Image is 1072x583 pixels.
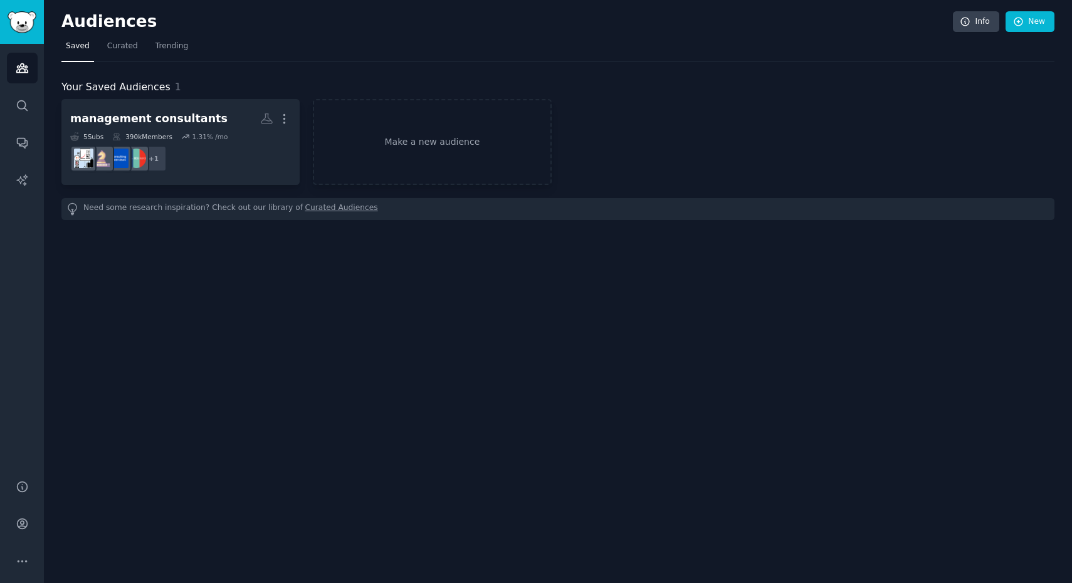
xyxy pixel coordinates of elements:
a: Info [953,11,999,33]
a: Curated [103,36,142,62]
div: 390k Members [112,132,172,141]
span: Your Saved Audiences [61,80,171,95]
img: managementconsulting [92,149,111,168]
span: 1 [175,81,181,93]
a: Trending [151,36,192,62]
span: Saved [66,41,90,52]
img: Non_MBB_Consulting [109,149,129,168]
span: Curated [107,41,138,52]
a: Curated Audiences [305,202,378,216]
div: 1.31 % /mo [192,132,228,141]
div: Need some research inspiration? Check out our library of [61,198,1054,220]
img: GummySearch logo [8,11,36,33]
h2: Audiences [61,12,953,32]
a: Make a new audience [313,99,551,185]
img: consulting [74,149,93,168]
div: + 1 [140,145,167,172]
a: Saved [61,36,94,62]
span: Trending [155,41,188,52]
a: New [1006,11,1054,33]
div: 5 Sub s [70,132,103,141]
img: McKinsey_BCG_Bain [127,149,146,168]
a: management consultants5Subs390kMembers1.31% /mo+1McKinsey_BCG_BainNon_MBB_Consultingmanagementcon... [61,99,300,185]
div: management consultants [70,111,228,127]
